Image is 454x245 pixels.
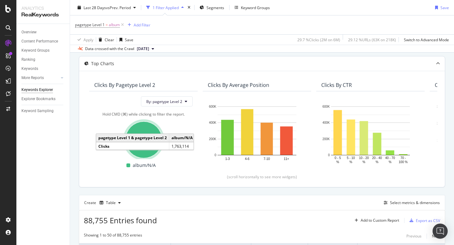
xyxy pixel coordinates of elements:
span: By: pagetype Level 2 [146,99,182,104]
button: By: pagetype Level 2 [141,96,193,106]
button: Add to Custom Report [352,215,399,225]
a: Keyword Groups [21,47,65,54]
button: Save [433,3,449,13]
button: 1 Filter Applied [144,3,186,13]
text: % [349,160,352,164]
text: % [336,160,339,164]
text: 10K [437,139,443,142]
button: Export as CSV [407,215,440,225]
div: Open Intercom Messenger [433,224,448,239]
div: Clicks By CTR [321,82,352,88]
a: Overview [21,29,65,36]
div: Table [106,201,116,205]
svg: A chart. [94,118,193,159]
div: Select metrics & dimensions [390,200,440,205]
span: vs Prev. Period [106,5,131,10]
button: Apply [75,35,93,45]
button: Switch to Advanced Mode [401,35,449,45]
text: 100 % [399,160,408,164]
text: 0 [328,153,330,157]
span: Segments [207,5,224,10]
text: 70 - [400,156,406,160]
div: times [186,4,192,11]
div: 29.12 % URLs ( 63K on 218K ) [348,37,396,42]
text: 11+ [284,157,289,161]
div: Showing 1 to 50 of 88,755 entries [84,232,142,240]
div: Add to Custom Report [361,219,399,222]
div: Keywords [21,66,38,72]
text: 0 - 5 [335,156,341,160]
div: Previous [406,233,422,239]
a: Content Performance [21,38,65,45]
div: Overview [21,29,37,36]
text: % [389,160,392,164]
text: 100% [140,138,148,142]
span: pagetype Level 1 [75,22,105,27]
button: Clear [96,35,114,45]
div: Keyword Groups [241,5,270,10]
div: Create [84,198,123,208]
text: % [375,160,378,164]
text: 40 - 70 [385,156,395,160]
a: More Reports [21,75,59,81]
button: Select metrics & dimensions [381,199,440,207]
span: album [109,20,120,29]
div: Data crossed with the Crawl [85,46,134,52]
text: 30K [437,105,443,108]
div: More Reports [21,75,44,81]
div: Export as CSV [416,218,440,223]
div: 1 Filter Applied [153,5,179,10]
button: Segments [197,3,227,13]
text: 20 - 40 [372,156,382,160]
a: Ranking [21,56,65,63]
text: 10 - 20 [359,156,369,160]
div: Next [432,233,440,239]
div: Add Filter [134,22,150,27]
text: 600K [209,105,217,108]
text: 200K [323,137,330,141]
span: 88,755 Entries found [84,215,157,225]
text: 400K [209,121,217,125]
div: RealKeywords [21,11,65,19]
div: Save [440,5,449,10]
div: Clicks By pagetype Level 2 [94,82,155,88]
span: Last 28 Days [84,5,106,10]
button: [DATE] [134,45,157,53]
button: Previous [406,232,422,240]
text: 200K [209,137,217,141]
div: Switch to Advanced Mode [404,37,449,42]
div: (scroll horizontally to see more widgets) [87,174,437,179]
a: Keywords [21,66,65,72]
div: Clicks By Average Position [208,82,269,88]
a: Explorer Bookmarks [21,96,65,102]
text: 0 [214,153,216,157]
button: Table [97,198,123,208]
div: Apply [84,37,93,42]
text: 20K [437,122,443,125]
div: Keywords Explorer [21,87,53,93]
a: Keywords Explorer [21,87,65,93]
text: 400K [323,121,330,125]
button: Add Filter [125,21,150,29]
div: Clear [105,37,114,42]
span: album/N/A [133,162,156,169]
div: Top Charts [91,60,114,67]
svg: A chart. [208,103,306,164]
div: Explorer Bookmarks [21,96,55,102]
div: Analytics [21,5,65,11]
span: 2025 Aug. 25th [137,46,149,52]
text: 7-10 [264,157,270,161]
div: Keyword Groups [21,47,49,54]
div: Ranking [21,56,35,63]
div: Save [125,37,133,42]
text: % [363,160,365,164]
span: = [106,22,108,27]
text: 5 - 10 [347,156,355,160]
a: Keyword Sampling [21,108,65,114]
text: 600K [323,105,330,108]
svg: A chart. [321,103,420,164]
div: Keyword Sampling [21,108,54,114]
div: 29.7 % Clicks ( 2M on 6M ) [297,37,340,42]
